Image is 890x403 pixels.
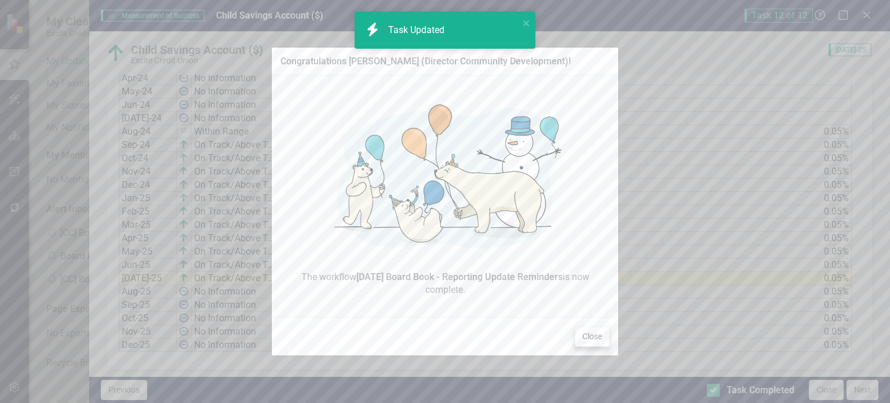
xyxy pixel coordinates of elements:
div: Congratulations [PERSON_NAME] (Director Community Development)! [280,56,571,67]
img: Congratulations [313,84,577,270]
span: The workflow is now complete. [280,271,610,297]
button: Close [575,326,610,347]
div: Task Updated [388,24,447,37]
strong: [DATE] Board Book - Reporting Update Reminders [356,271,563,282]
button: close [523,16,531,30]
